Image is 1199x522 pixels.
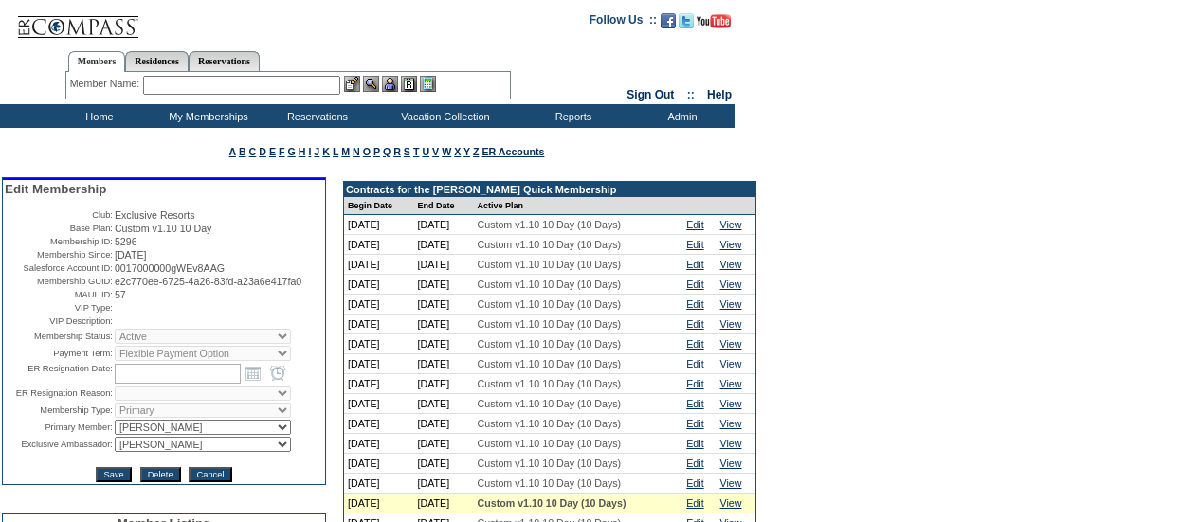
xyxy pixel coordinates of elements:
[478,338,622,350] span: Custom v1.10 10 Day (10 Days)
[679,13,694,28] img: Follow us on Twitter
[5,386,113,401] td: ER Resignation Reason:
[5,249,113,261] td: Membership Since:
[478,318,622,330] span: Custom v1.10 10 Day (10 Days)
[322,146,330,157] a: K
[414,474,474,494] td: [DATE]
[115,276,301,287] span: e2c770ee-6725-4a26-83fd-a23a6e417fa0
[344,76,360,92] img: b_edit.gif
[5,223,113,234] td: Base Plan:
[344,474,414,494] td: [DATE]
[5,262,113,274] td: Salesforce Account ID:
[442,146,451,157] a: W
[686,378,703,389] a: Edit
[686,477,703,489] a: Edit
[686,239,703,250] a: Edit
[414,315,474,334] td: [DATE]
[363,76,379,92] img: View
[478,219,622,230] span: Custom v1.10 10 Day (10 Days)
[720,438,742,449] a: View
[344,374,414,394] td: [DATE]
[239,146,246,157] a: B
[414,394,474,414] td: [DATE]
[720,398,742,409] a: View
[478,477,622,489] span: Custom v1.10 10 Day (10 Days)
[478,378,622,389] span: Custom v1.10 10 Day (10 Days)
[422,146,429,157] a: U
[115,249,147,261] span: [DATE]
[686,458,703,469] a: Edit
[478,458,622,469] span: Custom v1.10 10 Day (10 Days)
[720,378,742,389] a: View
[269,146,276,157] a: E
[414,235,474,255] td: [DATE]
[478,358,622,369] span: Custom v1.10 10 Day (10 Days)
[96,467,131,482] input: Save
[5,420,113,435] td: Primary Member:
[140,467,181,482] input: Delete
[401,76,417,92] img: Reservations
[5,276,113,287] td: Membership GUID:
[481,146,544,157] a: ER Accounts
[115,289,126,300] span: 57
[404,146,410,157] a: S
[478,298,622,310] span: Custom v1.10 10 Day (10 Days)
[115,209,195,221] span: Exclusive Resorts
[626,104,735,128] td: Admin
[115,236,137,247] span: 5296
[414,295,474,315] td: [DATE]
[432,146,439,157] a: V
[382,76,398,92] img: Impersonate
[707,88,732,101] a: Help
[344,434,414,454] td: [DATE]
[267,363,288,384] a: Open the time view popup.
[661,19,676,30] a: Become our fan on Facebook
[414,197,474,215] td: End Date
[373,146,380,157] a: P
[5,236,113,247] td: Membership ID:
[393,146,401,157] a: R
[344,295,414,315] td: [DATE]
[344,315,414,334] td: [DATE]
[686,398,703,409] a: Edit
[720,338,742,350] a: View
[517,104,626,128] td: Reports
[249,146,257,157] a: C
[5,363,113,384] td: ER Resignation Date:
[686,418,703,429] a: Edit
[243,363,263,384] a: Open the calendar popup.
[383,146,391,157] a: Q
[308,146,311,157] a: I
[478,398,622,409] span: Custom v1.10 10 Day (10 Days)
[314,146,319,157] a: J
[279,146,285,157] a: F
[473,146,480,157] a: Z
[414,334,474,354] td: [DATE]
[686,219,703,230] a: Edit
[720,298,742,310] a: View
[344,454,414,474] td: [DATE]
[344,197,414,215] td: Begin Date
[189,51,260,71] a: Reservations
[414,494,474,513] td: [DATE]
[686,259,703,270] a: Edit
[152,104,261,128] td: My Memberships
[686,358,703,369] a: Edit
[454,146,461,157] a: X
[261,104,370,128] td: Reservations
[259,146,266,157] a: D
[344,182,755,197] td: Contracts for the [PERSON_NAME] Quick Membership
[414,275,474,295] td: [DATE]
[720,318,742,330] a: View
[478,497,627,509] span: Custom v1.10 10 Day (10 Days)
[720,358,742,369] a: View
[686,338,703,350] a: Edit
[5,289,113,300] td: MAUL ID:
[478,239,622,250] span: Custom v1.10 10 Day (10 Days)
[414,434,474,454] td: [DATE]
[720,239,742,250] a: View
[414,354,474,374] td: [DATE]
[661,13,676,28] img: Become our fan on Facebook
[420,76,436,92] img: b_calculator.gif
[43,104,152,128] td: Home
[478,418,622,429] span: Custom v1.10 10 Day (10 Days)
